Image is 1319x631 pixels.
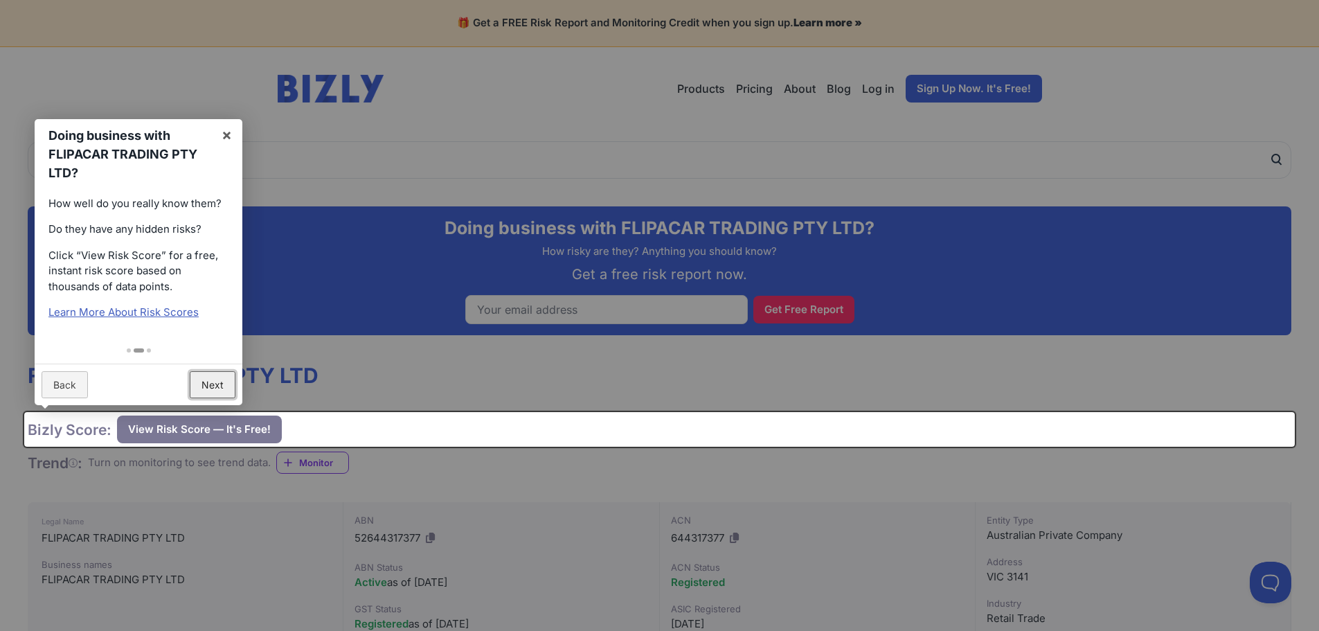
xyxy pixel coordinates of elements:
[48,248,228,295] p: Click “View Risk Score” for a free, instant risk score based on thousands of data points.
[190,371,235,398] a: Next
[42,371,88,398] a: Back
[48,305,199,319] a: Learn More About Risk Scores
[48,196,228,212] p: How well do you really know them?
[48,222,228,238] p: Do they have any hidden risks?
[211,119,242,150] a: ×
[48,126,210,182] h1: Doing business with FLIPACAR TRADING PTY LTD?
